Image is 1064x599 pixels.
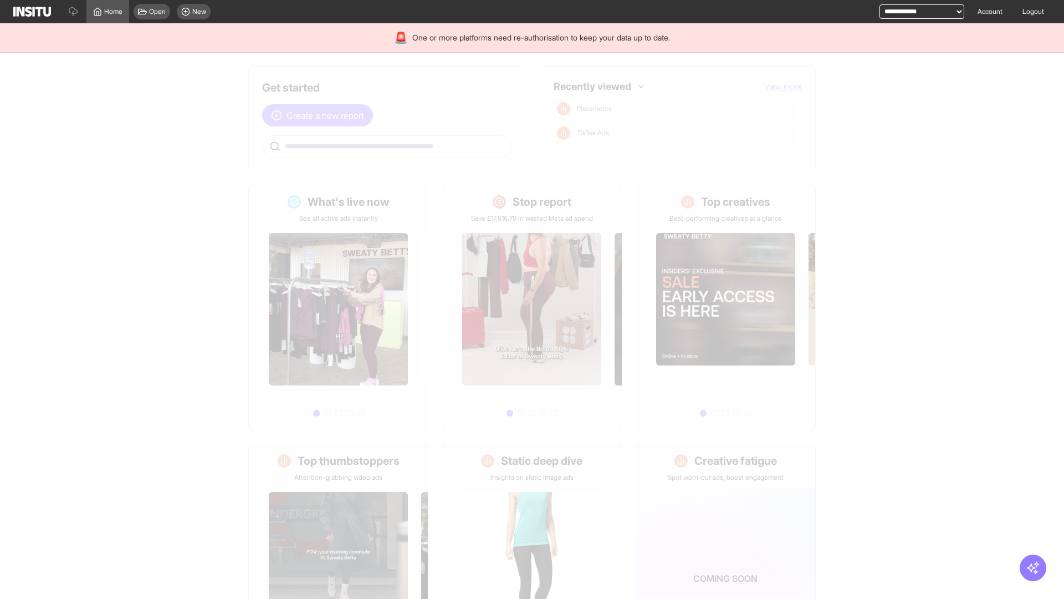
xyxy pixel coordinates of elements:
span: One or more platforms need re-authorisation to keep your data up to date. [412,32,670,43]
span: New [192,7,206,16]
span: Open [149,7,166,16]
div: 🚨 [394,30,408,45]
span: Home [104,7,122,16]
img: Logo [13,7,51,17]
